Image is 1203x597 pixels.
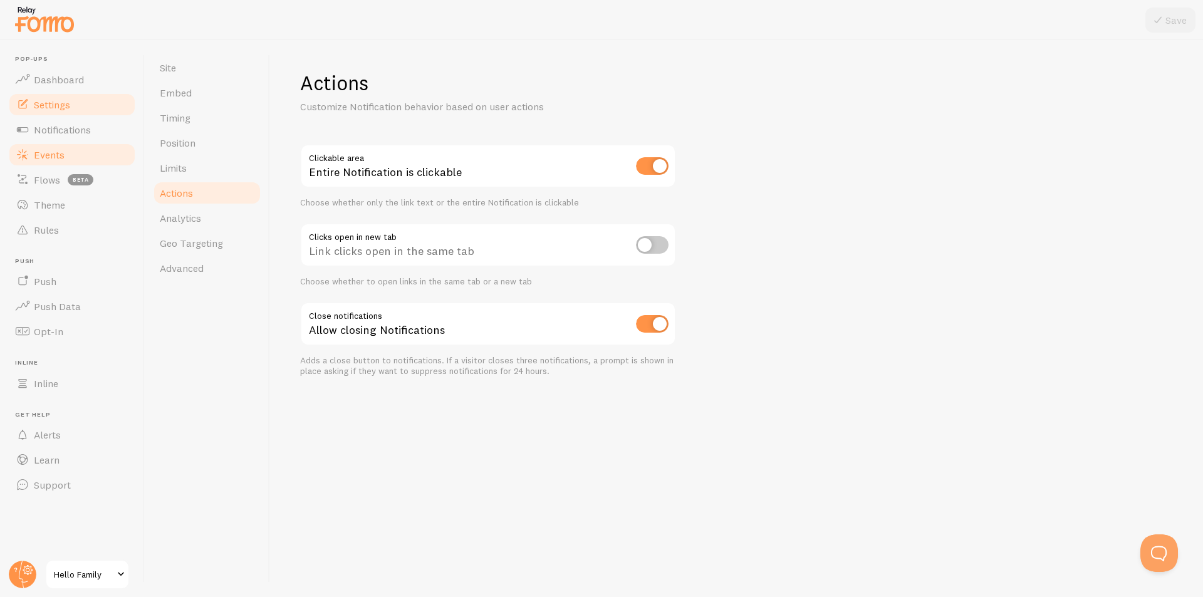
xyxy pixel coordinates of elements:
[160,187,193,199] span: Actions
[34,174,60,186] span: Flows
[34,123,91,136] span: Notifications
[152,130,262,155] a: Position
[34,148,65,161] span: Events
[45,559,130,589] a: Hello Family
[300,100,601,114] p: Customize Notification behavior based on user actions
[152,180,262,205] a: Actions
[160,237,223,249] span: Geo Targeting
[68,174,93,185] span: beta
[152,205,262,231] a: Analytics
[160,162,187,174] span: Limits
[8,294,137,319] a: Push Data
[54,567,113,582] span: Hello Family
[34,224,59,236] span: Rules
[300,302,676,348] div: Allow closing Notifications
[34,73,84,86] span: Dashboard
[152,80,262,105] a: Embed
[160,262,204,274] span: Advanced
[160,137,195,149] span: Position
[8,269,137,294] a: Push
[15,257,137,266] span: Push
[34,275,56,288] span: Push
[8,422,137,447] a: Alerts
[34,325,63,338] span: Opt-In
[160,61,176,74] span: Site
[15,55,137,63] span: Pop-ups
[300,223,676,269] div: Link clicks open in the same tab
[34,300,81,313] span: Push Data
[160,86,192,99] span: Embed
[300,70,676,96] h1: Actions
[152,231,262,256] a: Geo Targeting
[34,98,70,111] span: Settings
[1140,534,1178,572] iframe: Help Scout Beacon - Open
[160,112,190,124] span: Timing
[8,319,137,344] a: Opt-In
[152,55,262,80] a: Site
[8,117,137,142] a: Notifications
[8,192,137,217] a: Theme
[8,447,137,472] a: Learn
[300,197,676,209] div: Choose whether only the link text or the entire Notification is clickable
[152,155,262,180] a: Limits
[8,371,137,396] a: Inline
[8,92,137,117] a: Settings
[15,359,137,367] span: Inline
[300,276,676,288] div: Choose whether to open links in the same tab or a new tab
[8,67,137,92] a: Dashboard
[152,105,262,130] a: Timing
[34,377,58,390] span: Inline
[300,355,676,377] div: Adds a close button to notifications. If a visitor closes three notifications, a prompt is shown ...
[160,212,201,224] span: Analytics
[13,3,76,35] img: fomo-relay-logo-orange.svg
[34,454,60,466] span: Learn
[34,199,65,211] span: Theme
[8,217,137,242] a: Rules
[15,411,137,419] span: Get Help
[34,428,61,441] span: Alerts
[8,167,137,192] a: Flows beta
[8,142,137,167] a: Events
[8,472,137,497] a: Support
[300,144,676,190] div: Entire Notification is clickable
[152,256,262,281] a: Advanced
[34,479,71,491] span: Support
